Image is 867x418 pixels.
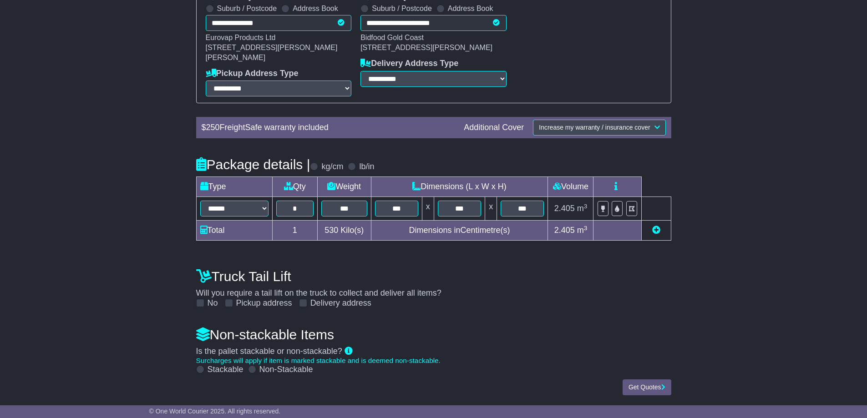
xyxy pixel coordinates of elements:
td: Dimensions in Centimetre(s) [371,221,548,241]
sup: 3 [584,203,588,210]
label: Pickup Address Type [206,69,299,79]
label: Stackable [208,365,243,375]
label: Suburb / Postcode [217,4,277,13]
label: Non-Stackable [259,365,313,375]
a: Add new item [652,226,660,235]
label: Suburb / Postcode [372,4,432,13]
label: lb/in [359,162,374,172]
span: 2.405 [554,204,575,213]
span: Bidfood Gold Coast [360,34,424,41]
label: Address Book [448,4,493,13]
h4: Non-stackable Items [196,327,671,342]
label: No [208,298,218,308]
h4: Package details | [196,157,310,172]
td: Type [196,177,272,197]
td: Dimensions (L x W x H) [371,177,548,197]
span: Is the pallet stackable or non-stackable? [196,347,342,356]
td: Total [196,221,272,241]
sup: 3 [584,225,588,232]
td: Qty [272,177,317,197]
td: x [485,197,497,221]
td: 1 [272,221,317,241]
label: Pickup address [236,298,292,308]
span: Increase my warranty / insurance cover [539,124,650,131]
span: [STREET_ADDRESS][PERSON_NAME] [206,44,338,51]
span: 250 [206,123,220,132]
label: Delivery Address Type [360,59,458,69]
label: Delivery address [310,298,371,308]
label: kg/cm [321,162,343,172]
td: Kilo(s) [317,221,371,241]
div: $ FreightSafe warranty included [197,123,460,133]
td: Weight [317,177,371,197]
span: 530 [324,226,338,235]
div: Additional Cover [459,123,528,133]
div: Surcharges will apply if item is marked stackable and is deemed non-stackable. [196,357,671,365]
span: 2.405 [554,226,575,235]
td: Volume [548,177,593,197]
td: x [422,197,434,221]
div: Will you require a tail lift on the truck to collect and deliver all items? [192,264,676,308]
label: Address Book [293,4,338,13]
span: © One World Courier 2025. All rights reserved. [149,408,281,415]
span: m [577,204,588,213]
h4: Truck Tail Lift [196,269,671,284]
span: [STREET_ADDRESS][PERSON_NAME] [360,44,492,51]
span: [PERSON_NAME] [206,54,266,61]
button: Increase my warranty / insurance cover [533,120,665,136]
button: Get Quotes [623,379,671,395]
span: Eurovap Products Ltd [206,34,276,41]
span: m [577,226,588,235]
